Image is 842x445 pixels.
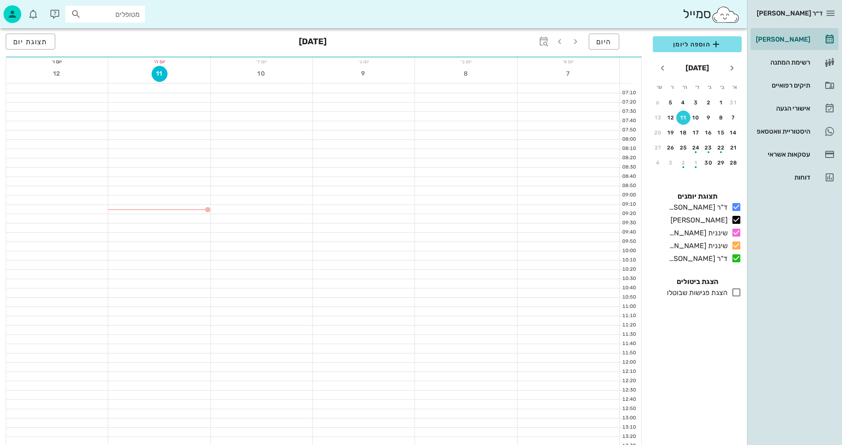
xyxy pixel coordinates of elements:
div: [PERSON_NAME] [754,36,810,43]
a: רשימת המתנה [751,52,838,73]
a: דוחות [751,167,838,188]
button: 23 [701,141,716,155]
div: 23 [701,145,716,151]
div: יום א׳ [518,57,619,66]
div: 22 [714,145,728,151]
div: יום ד׳ [211,57,312,66]
div: 5 [664,100,678,106]
div: 12 [664,115,678,121]
div: סמייל [683,5,740,24]
span: 9 [356,70,372,77]
div: יום ו׳ [6,57,108,66]
th: ה׳ [679,80,690,95]
div: 12:20 [620,377,638,385]
div: ד"ר [PERSON_NAME] [665,253,728,264]
div: 08:00 [620,136,638,143]
span: 7 [560,70,576,77]
span: 10 [254,70,270,77]
button: 8 [714,111,728,125]
a: עסקאות אשראי [751,144,838,165]
button: 7 [727,111,741,125]
button: 15 [714,126,728,140]
button: 29 [714,156,728,170]
span: תג [26,7,31,12]
button: 9 [701,111,716,125]
div: שיננית [PERSON_NAME] [665,228,728,238]
div: 12:50 [620,405,638,413]
div: 9 [701,115,716,121]
button: תצוגת יום [6,34,55,50]
div: הצגת פגישות שבוטלו [663,288,728,298]
div: 10:40 [620,284,638,292]
button: הוספה ליומן [653,36,742,52]
div: שיננית [PERSON_NAME] [665,241,728,251]
button: 13 [651,111,665,125]
span: תצוגת יום [13,38,48,46]
span: 12 [49,70,65,77]
div: ד"ר [PERSON_NAME] [665,202,728,213]
div: 7 [727,115,741,121]
div: עסקאות אשראי [754,151,810,158]
a: [PERSON_NAME] [751,29,838,50]
div: 4 [651,160,665,166]
div: 29 [714,160,728,166]
div: 19 [664,130,678,136]
div: 26 [664,145,678,151]
div: 11:00 [620,303,638,311]
div: 25 [676,145,690,151]
button: 25 [676,141,690,155]
div: 07:40 [620,117,638,125]
div: 27 [651,145,665,151]
th: א׳ [729,80,741,95]
button: 27 [651,141,665,155]
button: 9 [356,66,372,82]
div: 12:00 [620,359,638,366]
th: ב׳ [716,80,728,95]
button: 28 [727,156,741,170]
button: 14 [727,126,741,140]
button: 2 [676,156,690,170]
button: 4 [676,96,690,110]
button: 1 [689,156,703,170]
button: 1 [714,96,728,110]
div: 15 [714,130,728,136]
button: 3 [689,96,703,110]
span: 8 [458,70,474,77]
div: 09:00 [620,192,638,199]
div: דוחות [754,174,810,181]
div: 13:20 [620,433,638,441]
div: 07:50 [620,127,638,134]
th: ו׳ [666,80,678,95]
th: ש׳ [654,80,665,95]
div: 24 [689,145,703,151]
div: 10:10 [620,257,638,264]
button: 4 [651,156,665,170]
div: 13:10 [620,424,638,431]
th: ג׳ [704,80,716,95]
div: 08:30 [620,164,638,171]
div: 3 [689,100,703,106]
h3: [DATE] [299,34,327,51]
div: 11:40 [620,340,638,348]
div: 3 [664,160,678,166]
div: 12:30 [620,387,638,394]
div: 11:20 [620,322,638,329]
h4: הצגת ביטולים [653,276,742,287]
div: 07:10 [620,89,638,97]
div: 11:30 [620,331,638,338]
a: תיקים רפואיים [751,75,838,96]
div: 13 [651,115,665,121]
button: 11 [152,66,168,82]
th: ד׳ [691,80,703,95]
div: יום ה׳ [108,57,210,66]
div: 12:40 [620,396,638,403]
div: היסטוריית וואטסאפ [754,128,810,135]
div: [PERSON_NAME] [667,215,728,226]
img: SmileCloud logo [711,6,740,23]
div: 08:50 [620,182,638,190]
button: 21 [727,141,741,155]
span: 11 [152,70,167,77]
div: 18 [676,130,690,136]
button: 31 [727,96,741,110]
div: 10:20 [620,266,638,273]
